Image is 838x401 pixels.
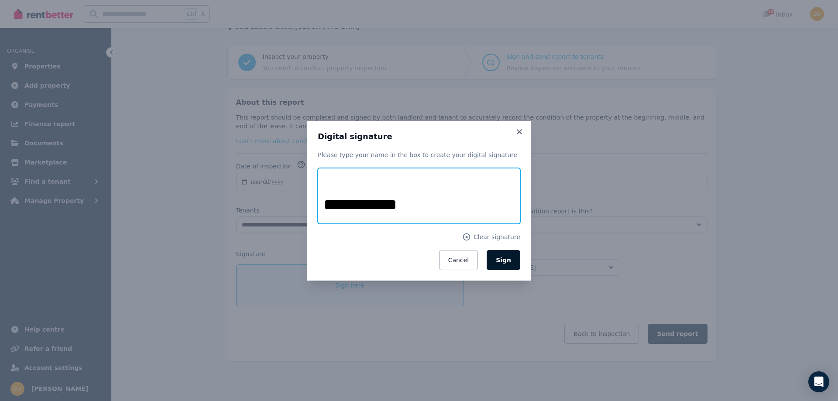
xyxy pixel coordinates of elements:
[318,131,520,142] h3: Digital signature
[318,151,520,159] p: Please type your name in the box to create your digital signature
[496,257,511,264] span: Sign
[487,250,520,270] button: Sign
[474,233,520,241] span: Clear signature
[439,250,478,270] button: Cancel
[808,371,829,392] div: Open Intercom Messenger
